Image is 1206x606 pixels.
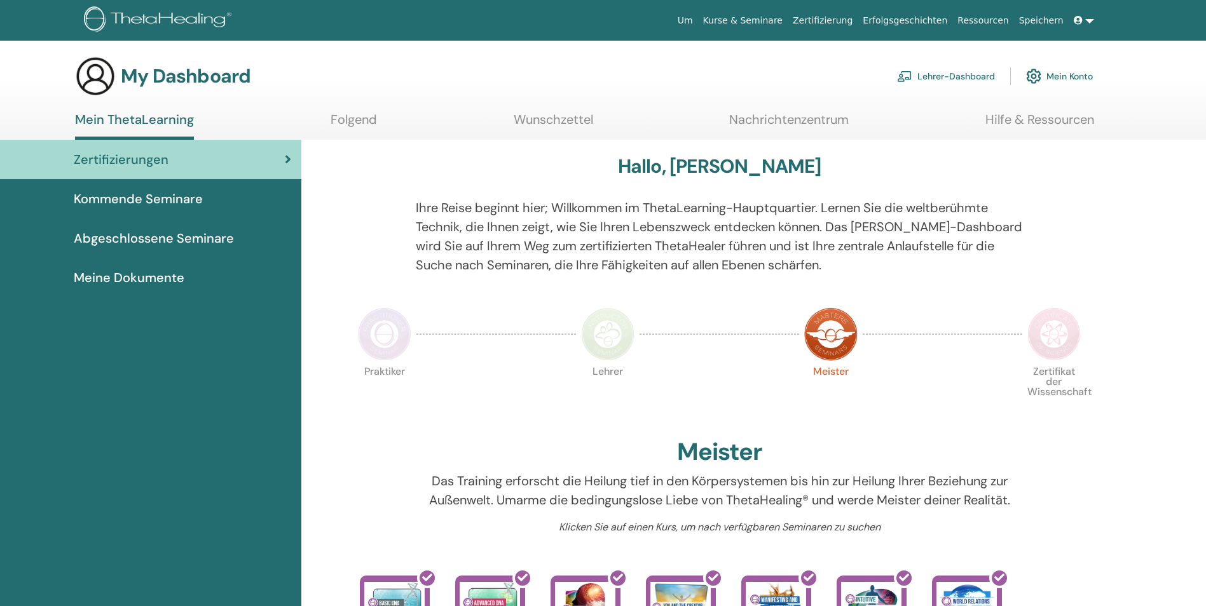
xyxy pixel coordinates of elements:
[897,62,995,90] a: Lehrer-Dashboard
[729,112,849,137] a: Nachrichtenzentrum
[618,155,821,178] h3: Hallo, [PERSON_NAME]
[952,9,1013,32] a: Ressourcen
[74,150,168,169] span: Zertifizierungen
[331,112,377,137] a: Folgend
[1027,307,1081,361] img: Certificate of Science
[416,471,1023,509] p: Das Training erforscht die Heilung tief in den Körpersystemen bis hin zur Heilung Ihrer Beziehung...
[985,112,1094,137] a: Hilfe & Ressourcen
[84,6,236,35] img: logo.png
[416,198,1023,274] p: Ihre Reise beginnt hier; Willkommen im ThetaLearning-Hauptquartier. Lernen Sie die weltberühmte T...
[358,307,411,361] img: Practitioner
[416,520,1023,535] p: Klicken Sie auf einen Kurs, um nach verfügbaren Seminaren zu suchen
[1027,367,1081,420] p: Zertifikat der Wissenschaft
[858,9,952,32] a: Erfolgsgeschichten
[358,367,411,420] p: Praktiker
[74,189,203,208] span: Kommende Seminare
[75,56,116,97] img: generic-user-icon.jpg
[581,367,634,420] p: Lehrer
[514,112,593,137] a: Wunschzettel
[581,307,634,361] img: Instructor
[1026,62,1093,90] a: Mein Konto
[121,65,250,88] h3: My Dashboard
[804,307,858,361] img: Master
[673,9,698,32] a: Um
[677,438,762,467] h2: Meister
[75,112,194,140] a: Mein ThetaLearning
[1014,9,1069,32] a: Speichern
[698,9,788,32] a: Kurse & Seminare
[74,229,234,248] span: Abgeschlossene Seminare
[897,71,912,82] img: chalkboard-teacher.svg
[804,367,858,420] p: Meister
[1026,65,1041,87] img: cog.svg
[74,268,184,287] span: Meine Dokumente
[788,9,858,32] a: Zertifizierung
